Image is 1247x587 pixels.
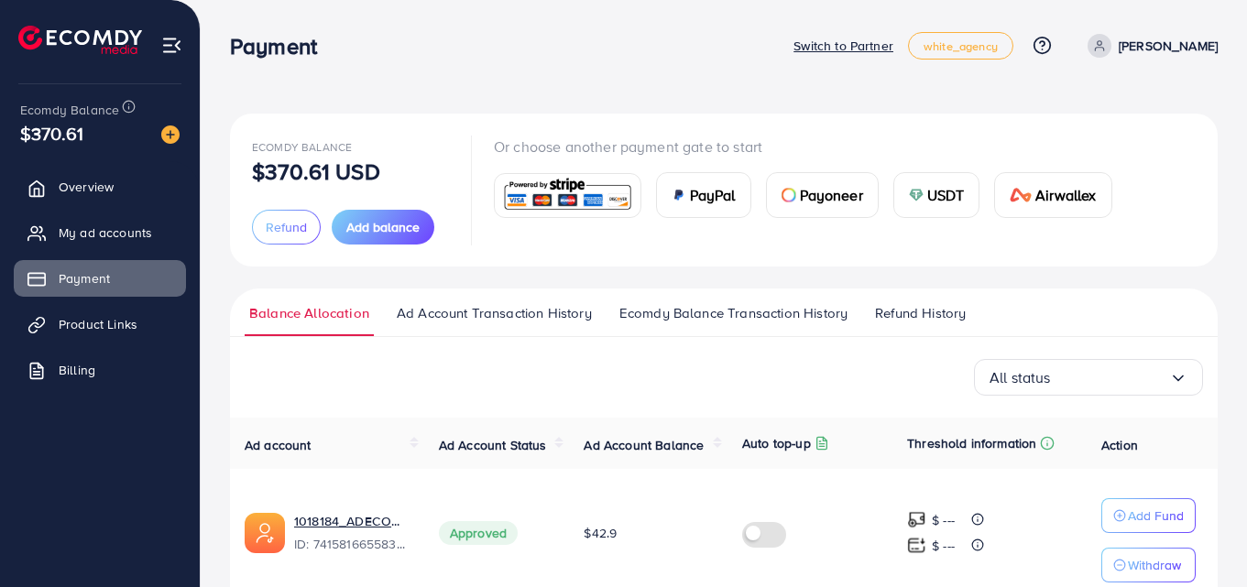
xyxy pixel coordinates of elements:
[397,303,592,323] span: Ad Account Transaction History
[20,101,119,119] span: Ecomdy Balance
[800,184,863,206] span: Payoneer
[932,509,955,531] p: $ ---
[1101,548,1196,582] button: Withdraw
[161,125,180,144] img: image
[14,214,186,251] a: My ad accounts
[252,139,352,155] span: Ecomdy Balance
[1128,505,1184,527] p: Add Fund
[584,436,704,454] span: Ad Account Balance
[14,168,186,205] a: Overview
[1128,554,1181,576] p: Withdraw
[346,218,420,236] span: Add balance
[924,40,998,52] span: white_agency
[908,32,1013,60] a: white_agency
[439,436,547,454] span: Ad Account Status
[1101,498,1196,533] button: Add Fund
[907,432,1036,454] p: Threshold information
[742,432,811,454] p: Auto top-up
[907,510,926,529] img: top-up amount
[294,535,410,553] span: ID: 7415816655839723537
[1010,188,1032,202] img: card
[782,188,796,202] img: card
[59,315,137,333] span: Product Links
[994,172,1111,218] a: cardAirwallex
[161,35,182,56] img: menu
[249,303,369,323] span: Balance Allocation
[294,512,410,530] a: 1018184_ADECOM_1726629369576
[974,359,1203,396] div: Search for option
[1169,505,1233,573] iframe: Chat
[494,136,1127,158] p: Or choose another payment gate to start
[500,176,635,215] img: card
[990,364,1051,392] span: All status
[656,172,751,218] a: cardPayPal
[59,361,95,379] span: Billing
[672,188,686,202] img: card
[893,172,980,218] a: cardUSDT
[690,184,736,206] span: PayPal
[294,512,410,554] div: <span class='underline'>1018184_ADECOM_1726629369576</span></br>7415816655839723537
[20,120,83,147] span: $370.61
[619,303,848,323] span: Ecomdy Balance Transaction History
[584,524,617,542] span: $42.9
[875,303,966,323] span: Refund History
[230,33,332,60] h3: Payment
[494,173,641,218] a: card
[909,188,924,202] img: card
[14,260,186,297] a: Payment
[332,210,434,245] button: Add balance
[266,218,307,236] span: Refund
[439,521,518,545] span: Approved
[59,223,152,242] span: My ad accounts
[245,436,312,454] span: Ad account
[245,513,285,553] img: ic-ads-acc.e4c84228.svg
[18,26,142,54] img: logo
[252,160,380,182] p: $370.61 USD
[1080,34,1218,58] a: [PERSON_NAME]
[1101,436,1138,454] span: Action
[793,35,893,57] p: Switch to Partner
[766,172,879,218] a: cardPayoneer
[252,210,321,245] button: Refund
[1051,364,1169,392] input: Search for option
[14,306,186,342] a: Product Links
[14,352,186,388] a: Billing
[59,269,110,288] span: Payment
[927,184,965,206] span: USDT
[59,178,114,196] span: Overview
[907,536,926,555] img: top-up amount
[1119,35,1218,57] p: [PERSON_NAME]
[1035,184,1096,206] span: Airwallex
[932,535,955,557] p: $ ---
